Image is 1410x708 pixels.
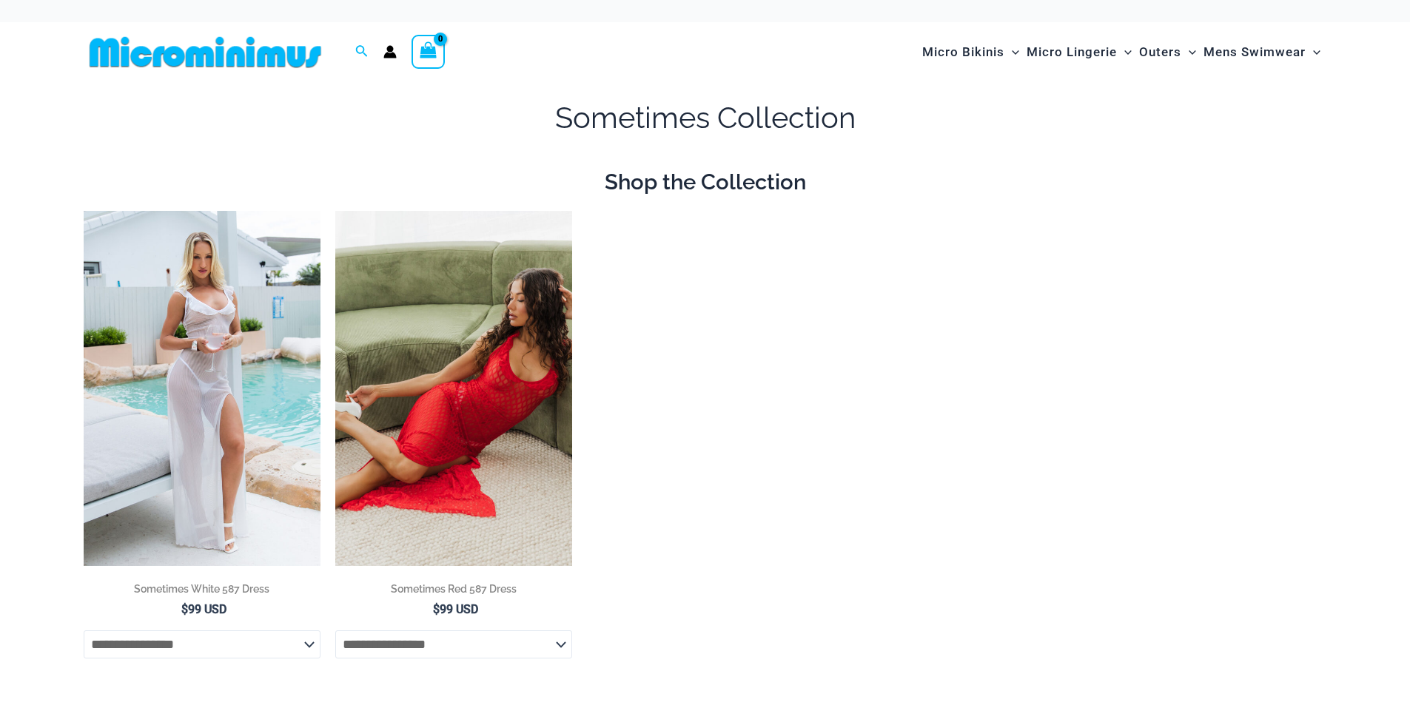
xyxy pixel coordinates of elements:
[1117,33,1132,71] span: Menu Toggle
[433,602,440,616] span: $
[1203,33,1306,71] span: Mens Swimwear
[412,35,446,69] a: View Shopping Cart, empty
[335,211,572,566] a: Sometimes Red 587 Dress 10Sometimes Red 587 Dress 09Sometimes Red 587 Dress 09
[383,45,397,58] a: Account icon link
[84,211,320,566] img: Sometimes White 587 Dress 08
[1023,30,1135,75] a: Micro LingerieMenu ToggleMenu Toggle
[84,211,320,566] a: Sometimes White 587 Dress 08Sometimes White 587 Dress 09Sometimes White 587 Dress 09
[1004,33,1019,71] span: Menu Toggle
[84,97,1327,138] h1: Sometimes Collection
[84,168,1327,196] h2: Shop the Collection
[335,581,572,596] h2: Sometimes Red 587 Dress
[1306,33,1320,71] span: Menu Toggle
[922,33,1004,71] span: Micro Bikinis
[84,581,320,596] h2: Sometimes White 587 Dress
[84,36,327,69] img: MM SHOP LOGO FLAT
[433,602,478,616] bdi: 99 USD
[181,602,188,616] span: $
[919,30,1023,75] a: Micro BikinisMenu ToggleMenu Toggle
[1200,30,1324,75] a: Mens SwimwearMenu ToggleMenu Toggle
[916,27,1327,77] nav: Site Navigation
[355,43,369,61] a: Search icon link
[1181,33,1196,71] span: Menu Toggle
[1135,30,1200,75] a: OutersMenu ToggleMenu Toggle
[335,211,572,566] img: Sometimes Red 587 Dress 10
[335,581,572,601] a: Sometimes Red 587 Dress
[84,581,320,601] a: Sometimes White 587 Dress
[181,602,226,616] bdi: 99 USD
[1139,33,1181,71] span: Outers
[1027,33,1117,71] span: Micro Lingerie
